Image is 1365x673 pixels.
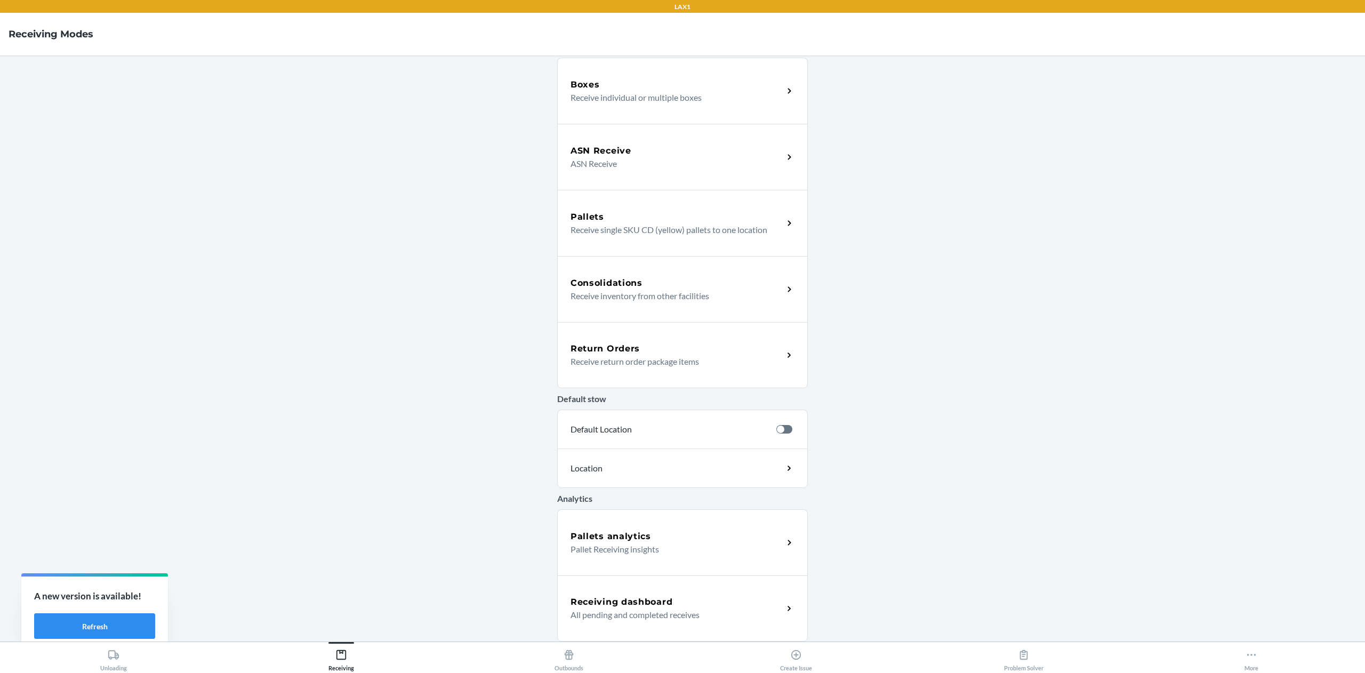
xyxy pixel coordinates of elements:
p: Receive return order package items [571,355,775,368]
p: Default stow [557,392,808,405]
h5: Pallets [571,211,604,223]
div: Create Issue [780,645,812,671]
p: Receive individual or multiple boxes [571,91,775,104]
div: More [1244,645,1258,671]
div: Outbounds [555,645,583,671]
button: Create Issue [682,642,910,671]
p: Analytics [557,492,808,505]
h5: Receiving dashboard [571,596,672,608]
button: Problem Solver [910,642,1138,671]
p: A new version is available! [34,589,155,603]
button: More [1137,642,1365,671]
p: LAX1 [675,2,690,12]
a: Receiving dashboardAll pending and completed receives [557,575,808,642]
p: ASN Receive [571,157,775,170]
p: All pending and completed receives [571,608,775,621]
h4: Receiving Modes [9,27,93,41]
h5: Return Orders [571,342,640,355]
a: ASN ReceiveASN Receive [557,124,808,190]
h5: ASN Receive [571,145,631,157]
h5: Boxes [571,78,600,91]
a: BoxesReceive individual or multiple boxes [557,58,808,124]
p: Default Location [571,423,768,436]
button: Outbounds [455,642,682,671]
button: Refresh [34,613,155,639]
a: Return OrdersReceive return order package items [557,322,808,388]
h5: Pallets analytics [571,530,651,543]
p: Receive single SKU CD (yellow) pallets to one location [571,223,775,236]
p: Receive inventory from other facilities [571,290,775,302]
div: Receiving [328,645,354,671]
a: Pallets analyticsPallet Receiving insights [557,509,808,575]
div: Unloading [100,645,127,671]
a: ConsolidationsReceive inventory from other facilities [557,256,808,322]
a: PalletsReceive single SKU CD (yellow) pallets to one location [557,190,808,256]
p: Location [571,462,696,475]
p: Pallet Receiving insights [571,543,775,556]
button: Receiving [228,642,455,671]
h5: Consolidations [571,277,643,290]
a: Location [557,448,808,488]
div: Problem Solver [1004,645,1043,671]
